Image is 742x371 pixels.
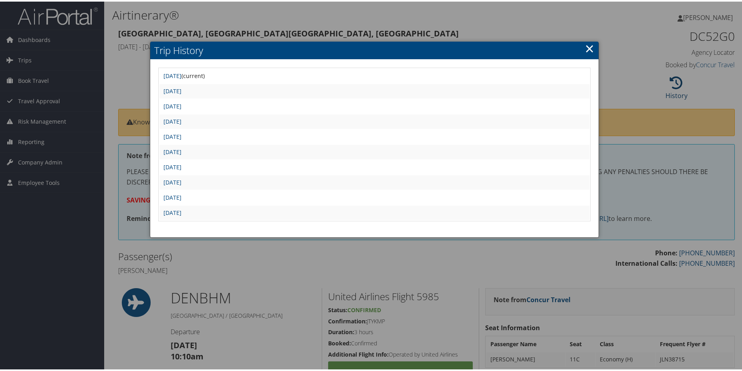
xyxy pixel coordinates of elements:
a: [DATE] [163,207,181,215]
a: [DATE] [163,101,181,108]
a: [DATE] [163,131,181,139]
a: [DATE] [163,70,181,78]
a: [DATE] [163,116,181,124]
td: (current) [159,67,589,82]
a: [DATE] [163,146,181,154]
a: × [585,39,594,55]
a: [DATE] [163,86,181,93]
a: [DATE] [163,162,181,169]
a: [DATE] [163,192,181,200]
a: [DATE] [163,177,181,184]
h2: Trip History [150,40,599,58]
